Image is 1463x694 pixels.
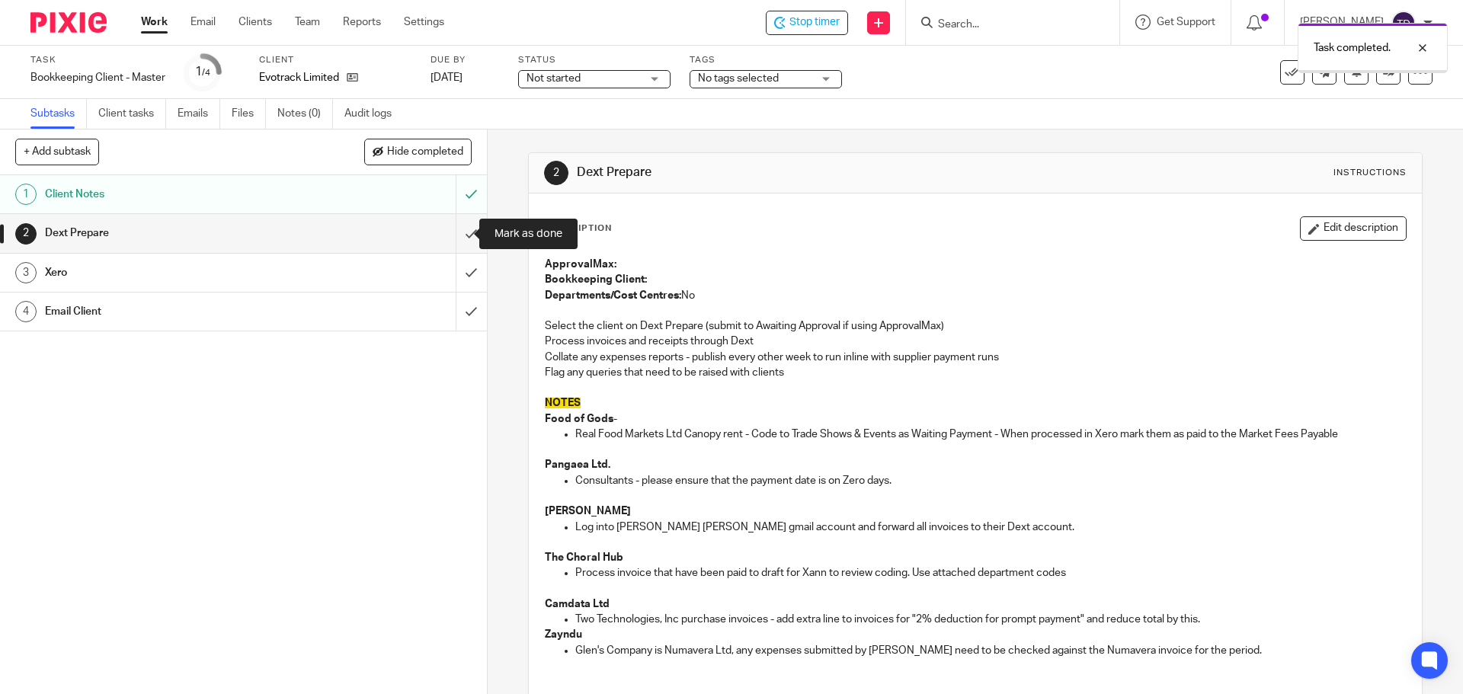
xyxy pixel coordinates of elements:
a: Emails [178,99,220,129]
h1: Dext Prepare [45,222,309,245]
button: + Add subtask [15,139,99,165]
p: Description [544,222,612,235]
button: Hide completed [364,139,472,165]
a: Settings [404,14,444,30]
h1: Client Notes [45,183,309,206]
a: Subtasks [30,99,87,129]
h1: Email Client [45,300,309,323]
div: 2 [15,223,37,245]
h1: Xero [45,261,309,284]
p: Task completed. [1314,40,1391,56]
p: Process invoices and receipts through Dext [545,334,1405,349]
div: 1 [195,63,210,81]
button: Edit description [1300,216,1407,241]
p: No [545,288,1405,303]
label: Client [259,54,411,66]
strong: Food of Gods [545,414,613,424]
p: Process invoice that have been paid to draft for Xann to review coding. Use attached department c... [575,565,1405,580]
p: Evotrack Limited [259,70,339,85]
p: Consultants - please ensure that the payment date is on Zero days. [575,473,1405,488]
a: Email [190,14,216,30]
label: Tags [690,54,842,66]
strong: Pangaea Ltd. [545,459,610,470]
strong: Bookkeeping Client: [545,274,647,285]
div: Instructions [1333,167,1407,179]
strong: Camdata Ltd [545,599,610,609]
span: Hide completed [387,146,463,158]
div: 4 [15,301,37,322]
p: Real Food Markets Ltd Canopy rent - Code to Trade Shows & Events as Waiting Payment - When proces... [575,427,1405,442]
p: Flag any queries that need to be raised with clients [545,365,1405,380]
label: Status [518,54,671,66]
p: Two Technologies, Inc purchase invoices - add extra line to invoices for "2% deduction for prompt... [575,612,1405,627]
p: Log into [PERSON_NAME] [PERSON_NAME] gmail account and forward all invoices to their Dext account. [575,520,1405,535]
strong: ApprovalMax: [545,259,616,270]
span: [DATE] [431,72,463,83]
strong: Departments/Cost Centres: [545,290,681,301]
div: Bookkeeping Client - Master [30,70,165,85]
span: NOTES [545,398,581,408]
label: Task [30,54,165,66]
div: 3 [15,262,37,283]
a: Files [232,99,266,129]
small: /4 [202,69,210,77]
a: Audit logs [344,99,403,129]
img: Pixie [30,12,107,33]
h1: Dext Prepare [577,165,1008,181]
span: Not started [527,73,581,84]
label: Due by [431,54,499,66]
strong: The Choral Hub [545,552,623,563]
p: Select the client on Dext Prepare (submit to Awaiting Approval if using ApprovalMax) [545,318,1405,334]
div: 1 [15,184,37,205]
div: 2 [544,161,568,185]
a: Reports [343,14,381,30]
a: Client tasks [98,99,166,129]
a: Team [295,14,320,30]
span: No tags selected [698,73,779,84]
div: Evotrack Limited - Bookkeeping Client - Master [766,11,848,35]
a: Clients [238,14,272,30]
a: Work [141,14,168,30]
p: Collate any expenses reports - publish every other week to run inline with supplier payment runs [545,350,1405,365]
img: svg%3E [1391,11,1416,35]
p: Glen's Company is Numavera Ltd, any expenses submitted by [PERSON_NAME] need to be checked agains... [575,643,1405,658]
strong: [PERSON_NAME] [545,506,631,517]
a: Notes (0) [277,99,333,129]
p: - [545,411,1405,427]
strong: Zayndu [545,629,582,640]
